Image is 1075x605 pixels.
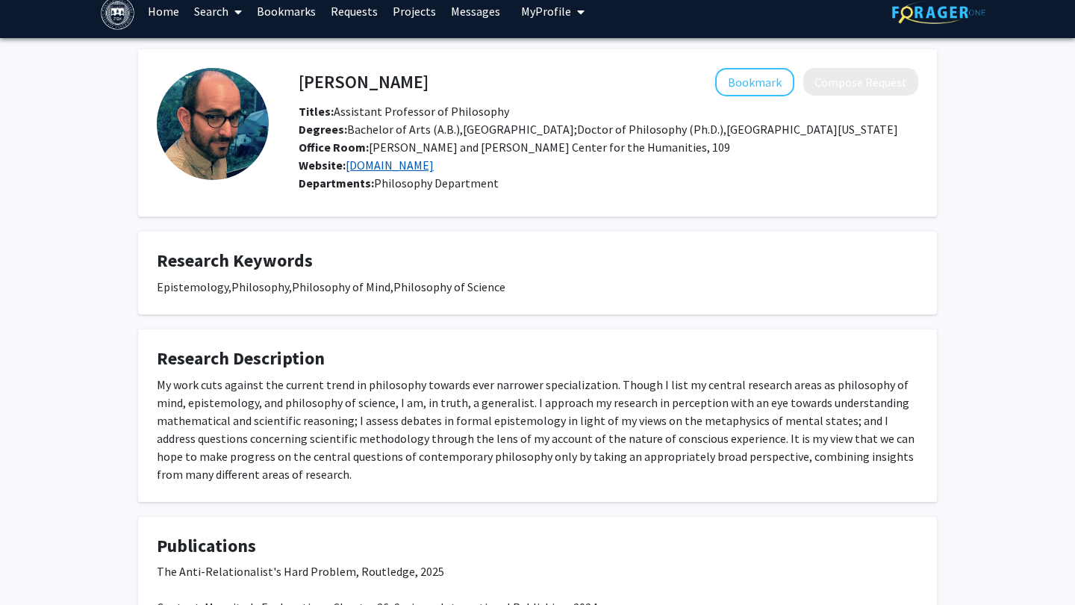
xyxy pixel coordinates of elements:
[299,104,509,119] span: Assistant Professor of Philosophy
[157,68,269,180] img: Profile Picture
[715,68,794,96] button: Add Peter Epstein to Bookmarks
[157,278,918,296] div: Epistemology,Philosophy,Philosophy of Mind,Philosophy of Science
[157,376,918,483] div: My work cuts against the current trend in philosophy towards ever narrower specialization. Though...
[157,348,918,370] h4: Research Description
[299,176,374,190] b: Departments:
[892,1,985,24] img: ForagerOne Logo
[299,122,898,137] span: Bachelor of Arts (A.B.),[GEOGRAPHIC_DATA];Doctor of Philosophy (Ph.D.),[GEOGRAPHIC_DATA][US_STATE]
[299,122,347,137] b: Degrees:
[374,176,499,190] span: Philosophy Department
[11,538,63,594] iframe: Chat
[803,68,918,96] button: Compose Request to Peter Epstein
[521,4,571,19] span: My Profile
[346,158,434,173] a: Opens in a new tab
[299,140,730,155] span: [PERSON_NAME] and [PERSON_NAME] Center for the Humanities, 109
[299,140,369,155] b: Office Room:
[299,104,334,119] b: Titles:
[299,158,346,173] b: Website:
[299,68,429,96] h4: [PERSON_NAME]
[157,536,918,557] h4: Publications
[157,564,444,579] span: The Anti-Relationalist's Hard Problem, Routledge, 2025
[157,250,918,272] h4: Research Keywords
